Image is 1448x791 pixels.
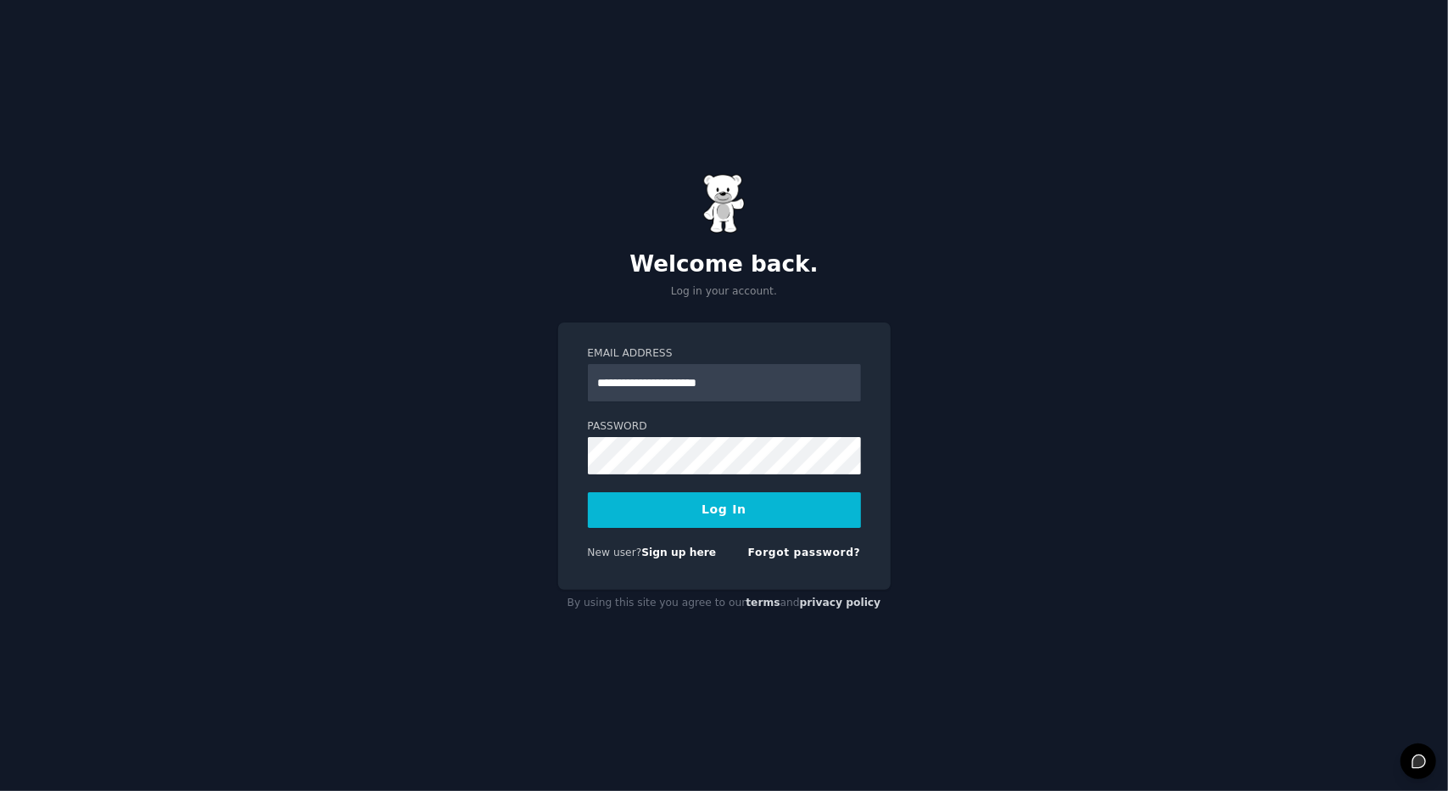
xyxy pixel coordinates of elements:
[588,547,642,558] span: New user?
[800,597,881,609] a: privacy policy
[588,346,861,362] label: Email Address
[748,547,861,558] a: Forgot password?
[641,547,716,558] a: Sign up here
[703,174,746,233] img: Gummy Bear
[558,284,891,300] p: Log in your account.
[746,597,780,609] a: terms
[588,419,861,435] label: Password
[558,590,891,617] div: By using this site you agree to our and
[588,492,861,528] button: Log In
[558,251,891,278] h2: Welcome back.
